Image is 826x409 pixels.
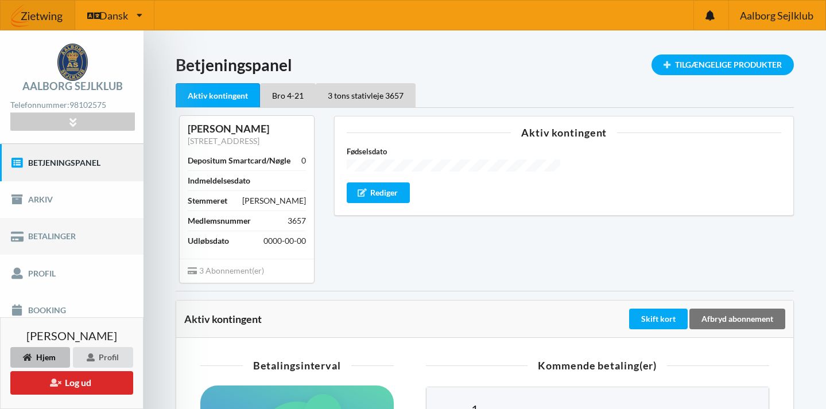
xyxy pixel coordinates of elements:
[301,155,306,166] div: 0
[10,371,133,395] button: Log ud
[347,182,410,203] div: Rediger
[188,122,306,135] div: [PERSON_NAME]
[69,100,106,110] strong: 98102575
[288,215,306,227] div: 3657
[347,127,781,138] div: Aktiv kontingent
[263,235,306,247] div: 0000-00-00
[188,136,259,146] a: [STREET_ADDRESS]
[10,98,134,113] div: Telefonnummer:
[57,44,88,81] img: logo
[629,309,688,329] div: Skift kort
[652,54,794,75] div: Tilgængelige Produkter
[99,10,128,21] span: Dansk
[316,83,416,107] div: 3 tons stativleje 3657
[188,266,264,275] span: 3 Abonnement(er)
[426,360,769,371] div: Kommende betaling(er)
[188,195,227,207] div: Stemmeret
[176,83,260,108] div: Aktiv kontingent
[188,155,290,166] div: Depositum Smartcard/Nøgle
[740,10,813,21] span: Aalborg Sejlklub
[260,83,316,107] div: Bro 4-21
[10,347,70,368] div: Hjem
[188,175,250,186] div: Indmeldelsesdato
[22,81,123,91] div: Aalborg Sejlklub
[73,347,133,368] div: Profil
[184,313,627,325] div: Aktiv kontingent
[26,330,117,341] span: [PERSON_NAME]
[188,215,251,227] div: Medlemsnummer
[188,235,229,247] div: Udløbsdato
[200,360,394,371] div: Betalingsinterval
[347,146,560,157] label: Fødselsdato
[689,309,785,329] div: Afbryd abonnement
[242,195,306,207] div: [PERSON_NAME]
[176,54,794,75] h1: Betjeningspanel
